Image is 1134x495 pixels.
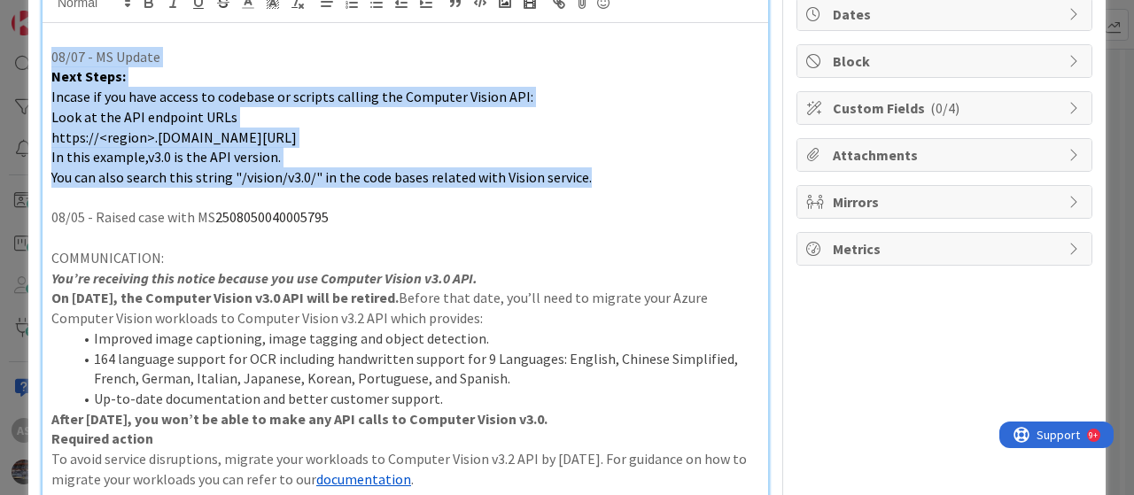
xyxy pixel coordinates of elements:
span: Attachments [833,144,1060,166]
li: Improved image captioning, image tagging and object detection. [73,329,759,349]
span: Support [37,3,81,24]
span: Block [833,50,1060,72]
li: Up-to-date documentation and better customer support. [73,389,759,409]
span: Metrics [833,238,1060,259]
p: 08/07 - MS Update [51,47,759,67]
p: 08/05 - Raised case with MS [51,207,759,228]
p: Before that date, you’ll need to migrate your Azure Computer Vision workloads to Computer Vision ... [51,288,759,328]
span: In this example,v3.0 is the API version. [51,148,281,166]
p: To avoid service disruptions, migrate your workloads to Computer Vision v3.2 API by [DATE]. For g... [51,449,759,489]
span: ( 0/4 ) [930,99,959,117]
span: https://<region>.[DOMAIN_NAME][URL] [51,128,297,146]
li: 164 language support for OCR including handwritten support for 9 Languages: English, Chinese Simp... [73,349,759,389]
strong: Next Steps: [51,67,126,85]
span: Mirrors [833,191,1060,213]
strong: After [DATE], you won’t be able to make any API calls to Computer Vision v3.0. [51,410,548,428]
strong: On [DATE], the Computer Vision v3.0 API will be retired. [51,289,399,306]
span: Incase if you have access to codebase or scripts calling the Computer Vision API: [51,88,533,105]
span: Custom Fields [833,97,1060,119]
p: COMMUNICATION: [51,248,759,268]
span: Dates [833,4,1060,25]
span: Look at the API endpoint URLs [51,108,237,126]
strong: Required action [51,429,153,447]
span: You can also search this string "/vision/v3.0/" in the code bases related with Vision service. [51,168,592,186]
em: You’re receiving this notice because you use Computer Vision v3.0 [51,269,450,287]
span: 2508050040005795 [215,208,329,226]
a: documentation [316,470,411,488]
em: API. [453,269,478,287]
div: 9+ [89,7,98,21]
